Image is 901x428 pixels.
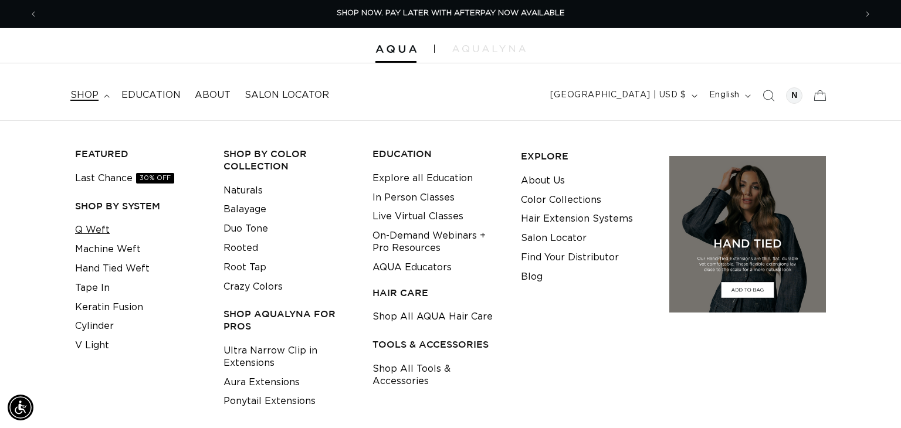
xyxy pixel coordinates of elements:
[75,259,150,278] a: Hand Tied Weft
[372,359,503,391] a: Shop All Tools & Accessories
[521,248,619,267] a: Find Your Distributor
[521,267,543,287] a: Blog
[372,207,463,226] a: Live Virtual Classes
[75,336,109,355] a: V Light
[75,317,114,336] a: Cylinder
[21,3,46,25] button: Previous announcement
[521,171,565,191] a: About Us
[375,45,416,53] img: Aqua Hair Extensions
[550,89,686,101] span: [GEOGRAPHIC_DATA] | USD $
[223,277,283,297] a: Crazy Colors
[223,200,266,219] a: Balayage
[223,258,266,277] a: Root Tap
[372,188,455,208] a: In Person Classes
[855,3,880,25] button: Next announcement
[756,83,781,108] summary: Search
[223,308,354,332] h3: Shop AquaLyna for Pros
[372,148,503,160] h3: EDUCATION
[75,148,205,160] h3: FEATURED
[188,82,238,108] a: About
[223,239,258,258] a: Rooted
[223,181,263,201] a: Naturals
[223,392,316,411] a: Ponytail Extensions
[372,226,503,258] a: On-Demand Webinars + Pro Resources
[543,84,702,107] button: [GEOGRAPHIC_DATA] | USD $
[75,200,205,212] h3: SHOP BY SYSTEM
[114,82,188,108] a: Education
[238,82,336,108] a: Salon Locator
[136,173,174,184] span: 30% OFF
[223,148,354,172] h3: Shop by Color Collection
[372,169,473,188] a: Explore all Education
[702,84,756,107] button: English
[372,287,503,299] h3: HAIR CARE
[372,307,493,327] a: Shop All AQUA Hair Care
[8,395,33,420] div: Accessibility Menu
[372,258,452,277] a: AQUA Educators
[521,229,587,248] a: Salon Locator
[245,89,329,101] span: Salon Locator
[75,240,141,259] a: Machine Weft
[521,209,633,229] a: Hair Extension Systems
[121,89,181,101] span: Education
[70,89,99,101] span: shop
[452,45,526,52] img: aqualyna.com
[223,341,354,373] a: Ultra Narrow Clip in Extensions
[372,338,503,351] h3: TOOLS & ACCESSORIES
[521,150,651,162] h3: EXPLORE
[842,372,901,428] iframe: Chat Widget
[63,82,114,108] summary: shop
[223,373,300,392] a: Aura Extensions
[521,191,601,210] a: Color Collections
[75,169,174,188] a: Last Chance30% OFF
[75,278,110,298] a: Tape In
[223,219,268,239] a: Duo Tone
[337,9,565,17] span: SHOP NOW. PAY LATER WITH AFTERPAY NOW AVAILABLE
[75,220,110,240] a: Q Weft
[75,298,143,317] a: Keratin Fusion
[709,89,740,101] span: English
[195,89,231,101] span: About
